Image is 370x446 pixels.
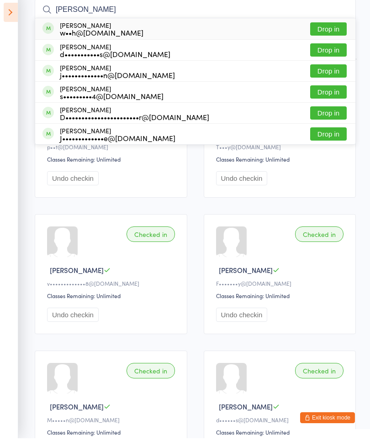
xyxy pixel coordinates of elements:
[60,135,175,149] div: [PERSON_NAME]
[310,30,347,43] button: Drop in
[216,287,347,295] div: F•••••••y@[DOMAIN_NAME]
[47,424,178,431] div: M•••••n@[DOMAIN_NAME]
[60,58,170,65] div: d•••••••••••s@[DOMAIN_NAME]
[216,299,347,307] div: Classes Remaining: Unlimited
[295,234,344,250] div: Checked in
[60,72,175,86] div: [PERSON_NAME]
[47,315,99,330] button: Undo checkin
[219,409,273,419] span: [PERSON_NAME]
[47,299,178,307] div: Classes Remaining: Unlimited
[216,179,268,193] button: Undo checkin
[60,114,209,128] div: [PERSON_NAME]
[310,135,347,148] button: Drop in
[60,93,164,107] div: [PERSON_NAME]
[47,179,99,193] button: Undo checkin
[60,37,143,44] div: w••h@[DOMAIN_NAME]
[295,371,344,386] div: Checked in
[60,121,209,128] div: D•••••••••••••••••••••••r@[DOMAIN_NAME]
[50,273,104,283] span: [PERSON_NAME]
[50,409,104,419] span: [PERSON_NAME]
[60,100,164,107] div: s•••••••••4@[DOMAIN_NAME]
[310,93,347,106] button: Drop in
[60,29,143,44] div: [PERSON_NAME]
[216,436,347,444] div: Classes Remaining: Unlimited
[47,151,178,158] div: p••t@[DOMAIN_NAME]
[310,114,347,127] button: Drop in
[35,7,356,28] input: Search
[47,287,178,295] div: v•••••••••••••8@[DOMAIN_NAME]
[300,420,355,431] button: Exit kiosk mode
[219,273,273,283] span: [PERSON_NAME]
[216,424,347,431] div: d••••••s@[DOMAIN_NAME]
[127,234,175,250] div: Checked in
[216,151,347,158] div: T•••y@[DOMAIN_NAME]
[47,436,178,444] div: Classes Remaining: Unlimited
[60,79,175,86] div: j•••••••••••••n@[DOMAIN_NAME]
[216,163,347,171] div: Classes Remaining: Unlimited
[60,51,170,65] div: [PERSON_NAME]
[310,72,347,85] button: Drop in
[127,371,175,386] div: Checked in
[47,163,178,171] div: Classes Remaining: Unlimited
[216,315,268,330] button: Undo checkin
[310,51,347,64] button: Drop in
[60,142,175,149] div: J•••••••••••••e@[DOMAIN_NAME]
